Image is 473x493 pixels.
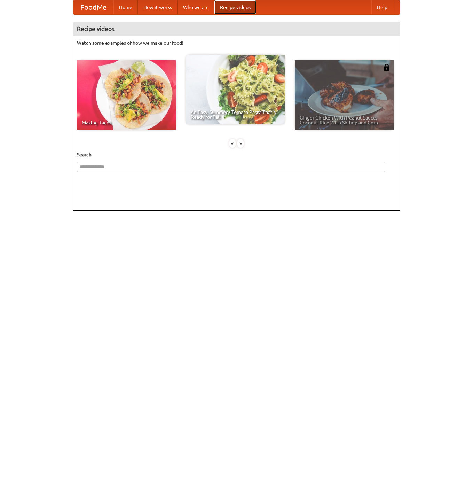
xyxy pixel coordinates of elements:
a: Making Tacos [77,60,176,130]
span: Making Tacos [82,120,171,125]
p: Watch some examples of how we make our food! [77,39,396,46]
a: Recipe videos [214,0,256,14]
span: An Easy, Summery Tomato Pasta That's Ready for Fall [191,110,280,120]
a: How it works [138,0,178,14]
h4: Recipe videos [73,22,400,36]
a: Who we are [178,0,214,14]
a: Home [113,0,138,14]
div: « [229,139,236,148]
h5: Search [77,151,396,158]
a: FoodMe [73,0,113,14]
img: 483408.png [383,64,390,71]
a: Help [371,0,393,14]
div: » [237,139,244,148]
a: An Easy, Summery Tomato Pasta That's Ready for Fall [186,55,285,124]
